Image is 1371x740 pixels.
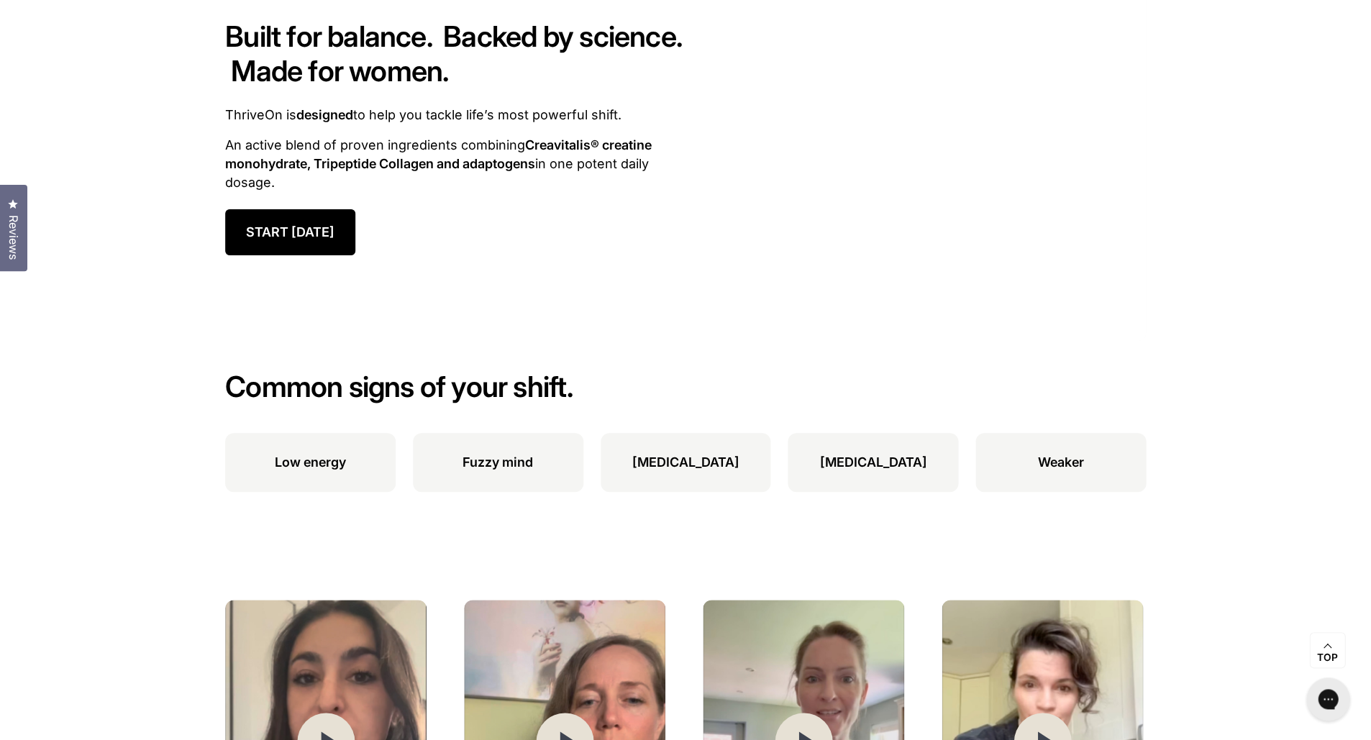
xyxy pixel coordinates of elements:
p: [MEDICAL_DATA] [819,453,926,472]
span: Top [1317,652,1338,664]
span: Reviews [4,215,22,260]
a: START [DATE] [225,209,355,255]
h2: Common signs of your shift. [225,370,1146,404]
p: ThriveOn is to help you tackle life’s most powerful shift. [225,106,685,124]
p: Low energy [275,453,346,472]
p: An active blend of proven ingredients combining in one potent daily dosage. [225,136,685,192]
p: Fuzzy mind [463,453,533,472]
p: [MEDICAL_DATA] [632,453,739,472]
strong: Creavitalis® creatine monohydrate, Tripeptide Collagen and adaptogens [225,137,652,171]
strong: designed [296,107,353,122]
iframe: Gorgias live chat messenger [1299,672,1357,726]
p: Weaker [1038,453,1084,472]
h2: Built for balance. Backed by science. Made for women. [225,19,685,88]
